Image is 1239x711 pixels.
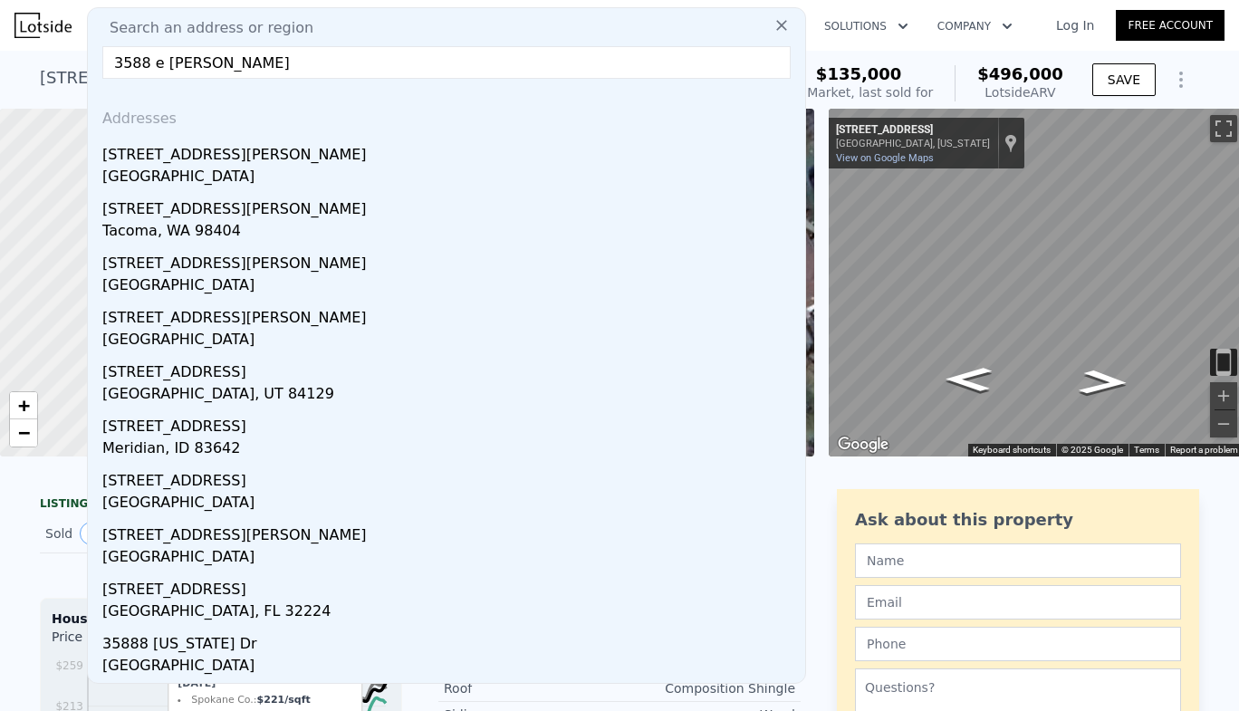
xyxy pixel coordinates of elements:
button: Keyboard shortcuts [973,444,1051,456]
div: Roof [444,679,619,697]
div: [STREET_ADDRESS] [102,408,798,437]
span: $135,000 [816,64,902,83]
div: [GEOGRAPHIC_DATA] [102,546,798,572]
div: [GEOGRAPHIC_DATA] [102,655,798,680]
a: Terms (opens in new tab) [1134,445,1159,455]
a: Zoom out [10,419,37,447]
div: [GEOGRAPHIC_DATA] [102,166,798,191]
div: [STREET_ADDRESS][PERSON_NAME] [102,191,798,220]
div: [STREET_ADDRESS][PERSON_NAME] [102,300,798,329]
span: + [18,394,30,417]
input: Email [855,585,1181,620]
a: Free Account [1116,10,1225,41]
div: [STREET_ADDRESS] [102,354,798,383]
div: [GEOGRAPHIC_DATA], FL 32224 [102,601,798,626]
div: Ask about this property [855,507,1181,533]
div: [GEOGRAPHIC_DATA], [US_STATE] [836,138,990,149]
button: Solutions [810,10,923,43]
div: [GEOGRAPHIC_DATA] [102,492,798,517]
button: Toggle motion tracking [1210,349,1237,376]
div: [GEOGRAPHIC_DATA] [102,329,798,354]
span: © 2025 Google [1061,445,1123,455]
div: [STREET_ADDRESS] [102,463,798,492]
div: [STREET_ADDRESS] [836,123,990,138]
div: [STREET_ADDRESS][PERSON_NAME] [102,137,798,166]
div: Addresses [95,93,798,137]
a: Report a problem [1170,445,1238,455]
div: Off Market, last sold for [784,83,933,101]
span: − [18,421,30,444]
a: Open this area in Google Maps (opens a new window) [833,433,893,456]
div: 35888 [US_STATE] Dr [102,626,798,655]
div: Price per Square Foot [52,628,221,657]
button: Zoom out [1210,410,1237,437]
div: [GEOGRAPHIC_DATA], UT 84129 [102,383,798,408]
button: Show Options [1163,62,1199,98]
span: $496,000 [977,64,1063,83]
div: Lotside ARV [977,83,1063,101]
div: Sold [45,522,206,545]
div: [STREET_ADDRESS][PERSON_NAME] [102,517,798,546]
div: [GEOGRAPHIC_DATA] [102,274,798,300]
button: Toggle fullscreen view [1210,115,1237,142]
div: Tacoma, WA 98404 [102,220,798,245]
input: Name [855,543,1181,578]
div: Houses Median Sale [52,610,390,628]
button: Company [923,10,1027,43]
button: View historical data [80,522,118,545]
button: Zoom in [1210,382,1237,409]
img: Google [833,433,893,456]
a: Zoom in [10,392,37,419]
tspan: $259 [55,659,83,672]
div: [STREET_ADDRESS] [102,572,798,601]
img: Lotside [14,13,72,38]
a: View on Google Maps [836,152,934,164]
input: Phone [855,627,1181,661]
a: Show location on map [1004,133,1017,153]
button: SAVE [1092,63,1156,96]
div: Meridian, ID 83642 [102,437,798,463]
path: Go East, W Shawnee Ave [926,361,1012,397]
div: LISTING & SALE HISTORY [40,496,402,514]
span: Search an address or region [95,17,313,39]
div: [STREET_ADDRESS] , [GEOGRAPHIC_DATA] , WA 99208 [40,65,477,91]
a: Log In [1034,16,1116,34]
div: [STREET_ADDRESS][PERSON_NAME] [102,245,798,274]
path: Go West, W Shawnee Ave [1058,364,1149,401]
input: Enter an address, city, region, neighborhood or zip code [102,46,791,79]
div: Composition Shingle [619,679,795,697]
